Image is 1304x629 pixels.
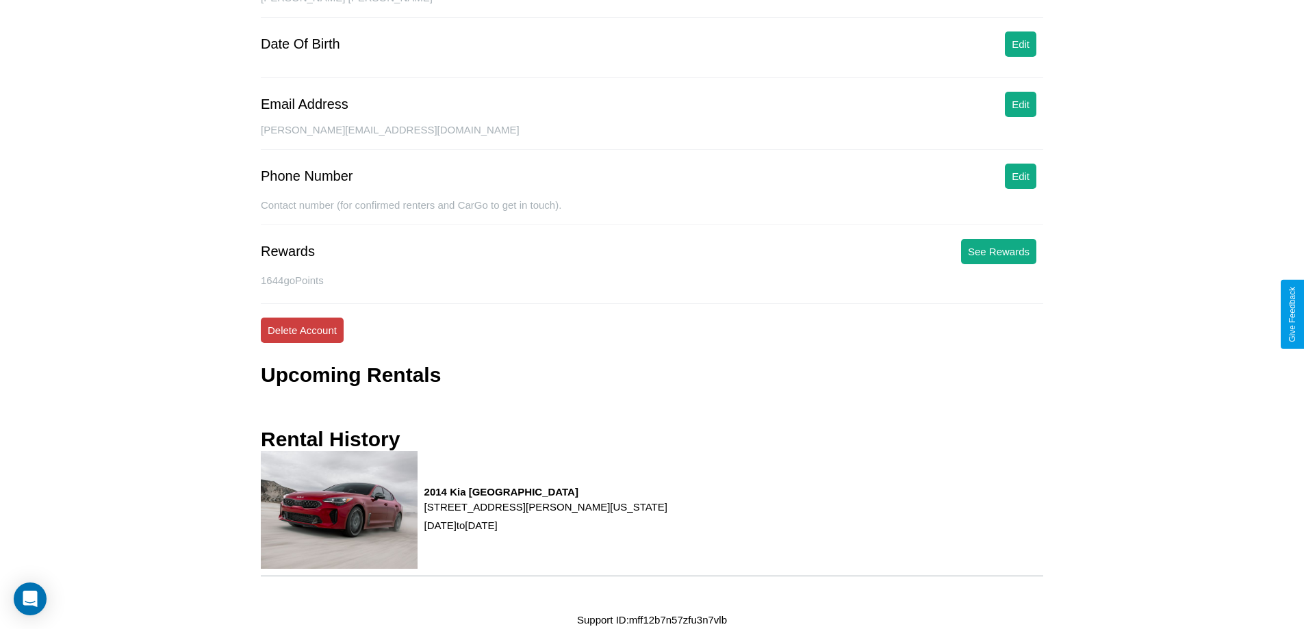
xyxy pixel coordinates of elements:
h3: 2014 Kia [GEOGRAPHIC_DATA] [424,486,667,498]
div: Contact number (for confirmed renters and CarGo to get in touch). [261,199,1043,225]
img: rental [261,451,418,568]
p: [DATE] to [DATE] [424,516,667,535]
div: Phone Number [261,168,353,184]
div: Email Address [261,97,348,112]
button: Edit [1005,92,1036,117]
p: Support ID: mff12b7n57zfu3n7vlb [577,611,727,629]
p: 1644 goPoints [261,271,1043,290]
div: Open Intercom Messenger [14,582,47,615]
h3: Upcoming Rentals [261,363,441,387]
div: Rewards [261,244,315,259]
h3: Rental History [261,428,400,451]
button: Delete Account [261,318,344,343]
button: Edit [1005,31,1036,57]
p: [STREET_ADDRESS][PERSON_NAME][US_STATE] [424,498,667,516]
button: See Rewards [961,239,1036,264]
div: Give Feedback [1288,287,1297,342]
div: Date Of Birth [261,36,340,52]
button: Edit [1005,164,1036,189]
div: [PERSON_NAME][EMAIL_ADDRESS][DOMAIN_NAME] [261,124,1043,150]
